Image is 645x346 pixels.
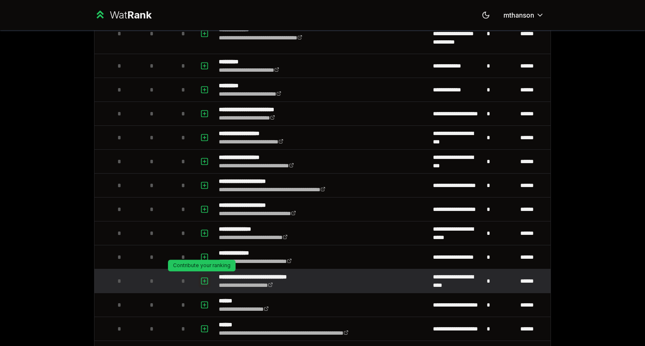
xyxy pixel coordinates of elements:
[110,8,152,22] div: Wat
[503,10,534,20] span: mthanson
[497,8,551,23] button: mthanson
[127,9,152,21] span: Rank
[94,8,152,22] a: WatRank
[199,274,210,288] button: Contribute your ranking
[173,262,231,269] p: Contribute your ranking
